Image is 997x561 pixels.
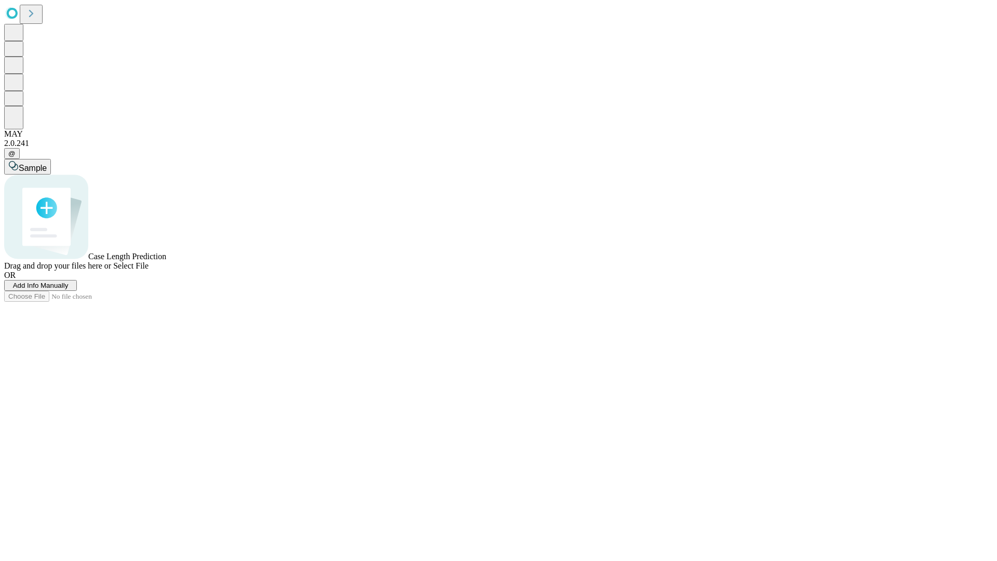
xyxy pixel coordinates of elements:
span: Drag and drop your files here or [4,261,111,270]
div: MAY [4,129,993,139]
span: @ [8,150,16,157]
span: Add Info Manually [13,282,69,289]
span: Select File [113,261,149,270]
div: 2.0.241 [4,139,993,148]
button: Add Info Manually [4,280,77,291]
button: @ [4,148,20,159]
span: Sample [19,164,47,172]
button: Sample [4,159,51,175]
span: Case Length Prediction [88,252,166,261]
span: OR [4,271,16,279]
